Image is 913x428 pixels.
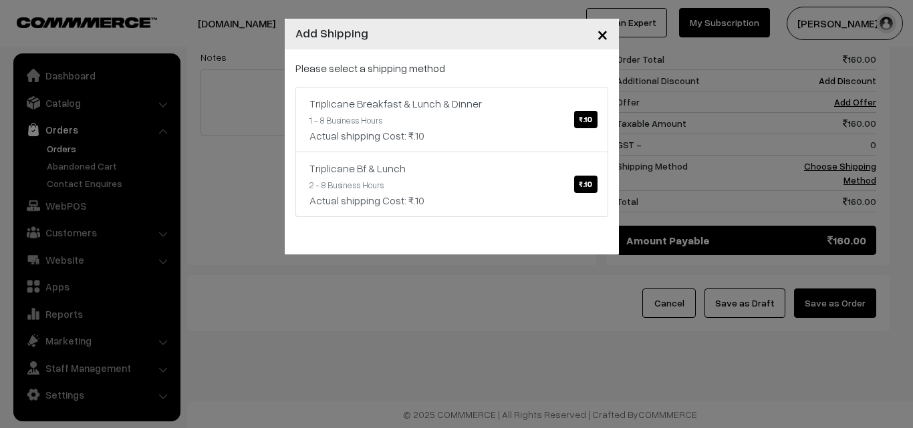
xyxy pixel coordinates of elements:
span: ₹.10 [574,176,597,193]
span: ₹.10 [574,111,597,128]
div: Triplicane Breakfast & Lunch & Dinner [309,95,594,112]
div: Triplicane Bf & Lunch [309,160,594,176]
div: Actual shipping Cost: ₹.10 [309,192,594,208]
p: Please select a shipping method [295,60,608,76]
span: × [597,21,608,46]
a: Triplicane Bf & Lunch₹.10 2 - 8 Business HoursActual shipping Cost: ₹.10 [295,152,608,217]
small: 2 - 8 Business Hours [309,180,384,190]
h4: Add Shipping [295,24,368,42]
small: 1 - 8 Business Hours [309,115,382,126]
button: Close [586,13,619,55]
div: Actual shipping Cost: ₹.10 [309,128,594,144]
a: Triplicane Breakfast & Lunch & Dinner₹.10 1 - 8 Business HoursActual shipping Cost: ₹.10 [295,87,608,152]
